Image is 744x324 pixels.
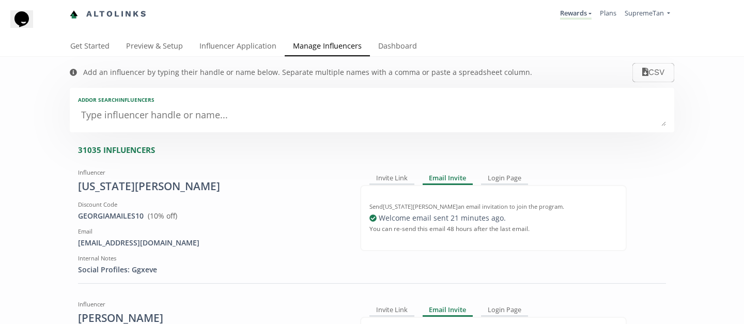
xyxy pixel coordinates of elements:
[78,96,666,103] div: Add or search INFLUENCERS
[481,304,528,317] div: Login Page
[423,173,473,185] div: Email Invite
[78,200,345,209] div: Discount Code
[369,304,414,317] div: Invite Link
[191,37,285,57] a: Influencer Application
[369,173,414,185] div: Invite Link
[600,8,616,18] a: Plans
[70,6,147,23] a: Altolinks
[78,145,674,156] div: 31035 INFLUENCERS
[560,8,592,20] a: Rewards
[78,254,345,263] div: Internal Notes
[369,203,617,211] div: Send [US_STATE][PERSON_NAME] an email invitation to join the program.
[370,37,425,57] a: Dashboard
[78,168,345,177] div: Influencer
[78,238,345,248] div: [EMAIL_ADDRESS][DOMAIN_NAME]
[10,10,43,41] iframe: chat widget
[369,213,617,223] div: Welcome email sent 21 minutes ago .
[78,265,345,275] div: Social Profiles: Ggxeve
[78,227,345,236] div: Email
[481,173,528,185] div: Login Page
[148,211,177,221] span: ( 10 % off)
[83,67,532,78] div: Add an influencer by typing their handle or name below. Separate multiple names with a comma or p...
[70,10,78,19] img: favicon-32x32.png
[423,304,473,317] div: Email Invite
[632,63,674,82] button: CSV
[78,179,345,194] div: [US_STATE][PERSON_NAME]
[78,300,345,308] div: Influencer
[62,37,118,57] a: Get Started
[78,211,144,221] a: GEORGIAMAILES10
[285,37,370,57] a: Manage Influencers
[625,8,664,18] span: SupremeTan
[369,220,530,237] small: You can re-send this email 48 hours after the last email.
[118,37,191,57] a: Preview & Setup
[625,8,670,20] a: SupremeTan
